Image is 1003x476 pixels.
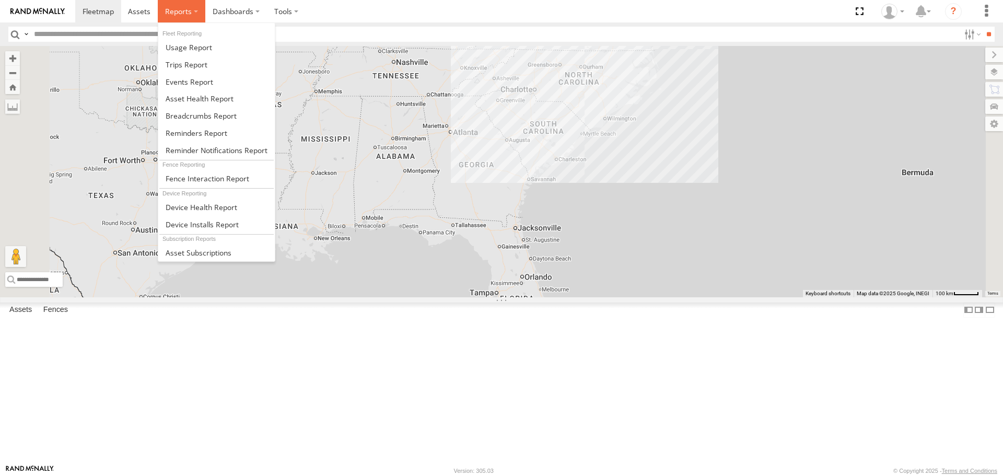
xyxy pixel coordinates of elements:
button: Zoom out [5,65,20,80]
a: Fence Interaction Report [158,170,275,187]
img: rand-logo.svg [10,8,65,15]
div: © Copyright 2025 - [893,468,997,474]
a: Terms and Conditions [942,468,997,474]
a: Visit our Website [6,466,54,476]
label: Search Filter Options [960,27,983,42]
a: Device Health Report [158,199,275,216]
button: Zoom in [5,51,20,65]
a: Asset Health Report [158,90,275,107]
label: Dock Summary Table to the Left [963,303,974,318]
button: Zoom Home [5,80,20,94]
a: Service Reminder Notifications Report [158,142,275,159]
a: Reminders Report [158,124,275,142]
a: Asset Subscriptions [158,244,275,261]
div: Version: 305.03 [454,468,494,474]
i: ? [945,3,962,20]
button: Map Scale: 100 km per 45 pixels [932,290,982,297]
button: Keyboard shortcuts [806,290,850,297]
label: Search Query [22,27,30,42]
button: Drag Pegman onto the map to open Street View [5,246,26,267]
label: Fences [38,303,73,318]
label: Measure [5,99,20,114]
span: 100 km [936,291,953,296]
a: Trips Report [158,56,275,73]
a: Usage Report [158,39,275,56]
a: Terms [987,291,998,295]
a: Full Events Report [158,73,275,90]
span: Map data ©2025 Google, INEGI [857,291,929,296]
div: ryan phillips [878,4,908,19]
a: Device Installs Report [158,216,275,233]
a: Breadcrumbs Report [158,107,275,124]
label: Dock Summary Table to the Right [974,303,984,318]
label: Map Settings [985,117,1003,131]
label: Assets [4,303,37,318]
label: Hide Summary Table [985,303,995,318]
